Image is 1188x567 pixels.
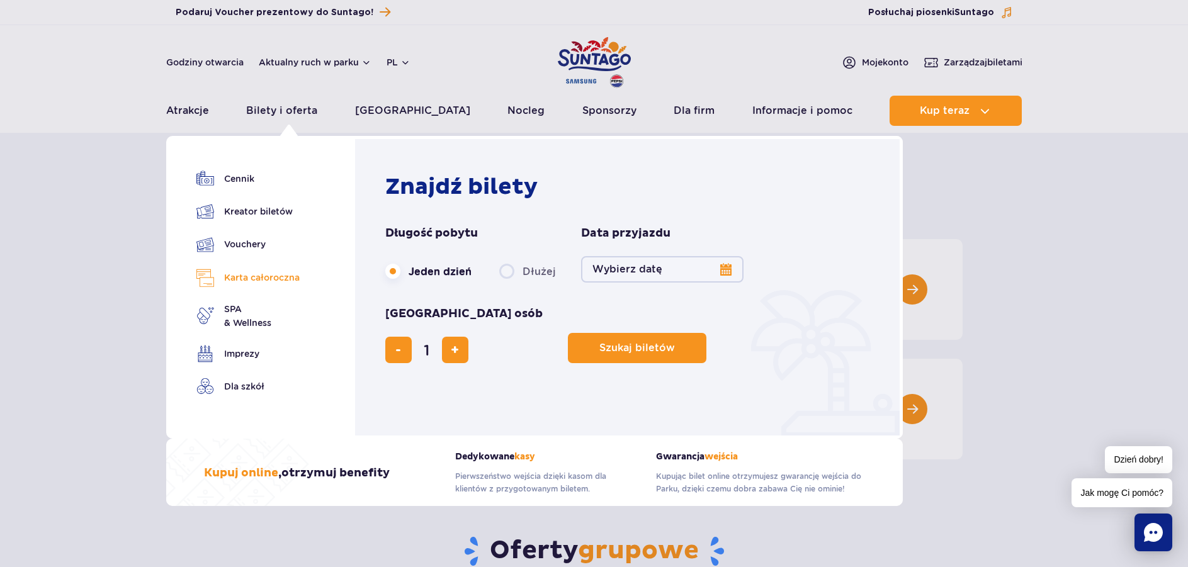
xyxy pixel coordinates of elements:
[385,258,472,284] label: Jeden dzień
[514,451,535,462] span: kasy
[196,269,300,287] a: Karta całoroczna
[196,170,300,188] a: Cennik
[385,337,412,363] button: usuń bilet
[944,56,1022,69] span: Zarządzaj biletami
[924,55,1022,70] a: Zarządzajbiletami
[842,55,908,70] a: Mojekonto
[196,302,300,330] a: SPA& Wellness
[166,96,209,126] a: Atrakcje
[499,258,556,284] label: Dłużej
[412,335,442,365] input: liczba biletów
[581,256,744,283] button: Wybierz datę
[455,470,637,495] p: Pierwszeństwo wejścia dzięki kasom dla klientów z przygotowanym biletem.
[196,345,300,362] a: Imprezy
[355,96,470,126] a: [GEOGRAPHIC_DATA]
[385,226,876,363] form: Planowanie wizyty w Park of Poland
[385,226,478,241] span: Długość pobytu
[581,226,670,241] span: Data przyjazdu
[455,451,637,462] strong: Dedykowane
[204,466,278,480] span: Kupuj online
[599,342,675,354] span: Szukaj biletów
[890,96,1022,126] button: Kup teraz
[582,96,636,126] a: Sponsorzy
[442,337,468,363] button: dodaj bilet
[246,96,317,126] a: Bilety i oferta
[862,56,908,69] span: Moje konto
[920,105,970,116] span: Kup teraz
[204,466,390,481] h3: , otrzymuj benefity
[166,56,244,69] a: Godziny otwarcia
[656,470,865,495] p: Kupując bilet online otrzymujesz gwarancję wejścia do Parku, dzięki czemu dobra zabawa Cię nie om...
[387,56,410,69] button: pl
[752,96,852,126] a: Informacje i pomoc
[1105,446,1172,473] span: Dzień dobry!
[704,451,738,462] span: wejścia
[259,57,371,67] button: Aktualny ruch w parku
[568,333,706,363] button: Szukaj biletów
[385,173,876,201] h2: Znajdź bilety
[196,235,300,254] a: Vouchery
[196,203,300,220] a: Kreator biletów
[224,302,271,330] span: SPA & Wellness
[507,96,545,126] a: Nocleg
[674,96,715,126] a: Dla firm
[385,306,543,322] span: [GEOGRAPHIC_DATA] osób
[1134,514,1172,551] div: Chat
[196,378,300,395] a: Dla szkół
[656,451,865,462] strong: Gwarancja
[1072,478,1172,507] span: Jak mogę Ci pomóc?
